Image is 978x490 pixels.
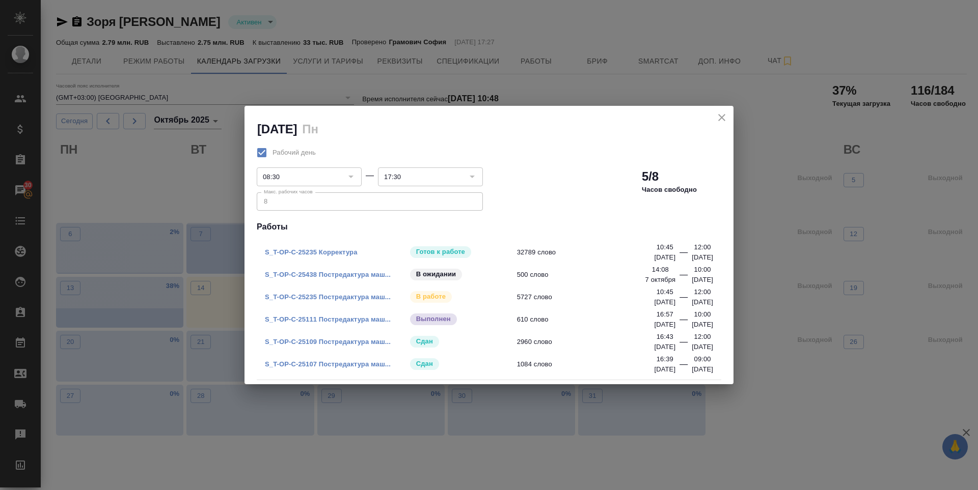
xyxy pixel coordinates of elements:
div: — [680,269,688,285]
button: close [714,110,729,125]
p: [DATE] [692,275,713,285]
h2: 5/8 [642,168,659,185]
span: 500 слово [517,270,661,280]
p: [DATE] [654,342,675,352]
p: Выполнен [416,314,451,324]
p: [DATE] [692,252,713,263]
p: [DATE] [692,364,713,374]
p: 12:00 [694,332,711,342]
p: 7 октября [645,275,676,285]
p: 12:00 [694,242,711,252]
div: — [680,291,688,307]
span: 5727 слово [517,292,661,302]
a: S_T-OP-C-25111 Постредактура маш... [265,315,391,323]
a: S_T-OP-C-25235 Постредактура маш... [265,293,391,301]
span: 32789 слово [517,247,661,257]
p: [DATE] [692,297,713,307]
p: 10:00 [694,309,711,320]
p: [DATE] [654,320,675,330]
div: — [680,358,688,374]
span: 2960 слово [517,337,661,347]
p: Сдан [416,336,433,347]
p: 14:08 [652,265,669,275]
a: S_T-OP-C-25438 Постредактура маш... [265,271,391,278]
p: 16:57 [657,309,673,320]
p: 10:45 [657,287,673,297]
p: 12:00 [694,287,711,297]
p: 16:39 [657,354,673,364]
div: — [680,246,688,263]
p: 09:00 [694,354,711,364]
p: [DATE] [654,297,675,307]
p: В ожидании [416,269,456,279]
span: Рабочий день [273,148,316,158]
div: — [680,336,688,352]
p: Готов к работе [416,247,465,257]
p: [DATE] [654,364,675,374]
a: S_T-OP-C-25107 Постредактура маш... [265,360,391,368]
h2: [DATE] [257,122,297,136]
span: 1084 слово [517,359,661,369]
a: S_T-OP-C-25109 Постредактура маш... [265,338,391,345]
span: 610 слово [517,314,661,325]
h2: Пн [302,122,318,136]
a: S_T-OP-C-25235 Корректура [265,248,358,256]
p: [DATE] [692,320,713,330]
p: Часов свободно [642,185,697,195]
p: 10:00 [694,265,711,275]
p: 10:45 [657,242,673,252]
p: Сдан [416,359,433,369]
div: — [366,169,374,182]
p: В работе [416,292,446,302]
p: [DATE] [654,252,675,263]
h4: Работы [257,221,721,233]
p: [DATE] [692,342,713,352]
div: — [680,313,688,330]
p: 16:43 [657,332,673,342]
